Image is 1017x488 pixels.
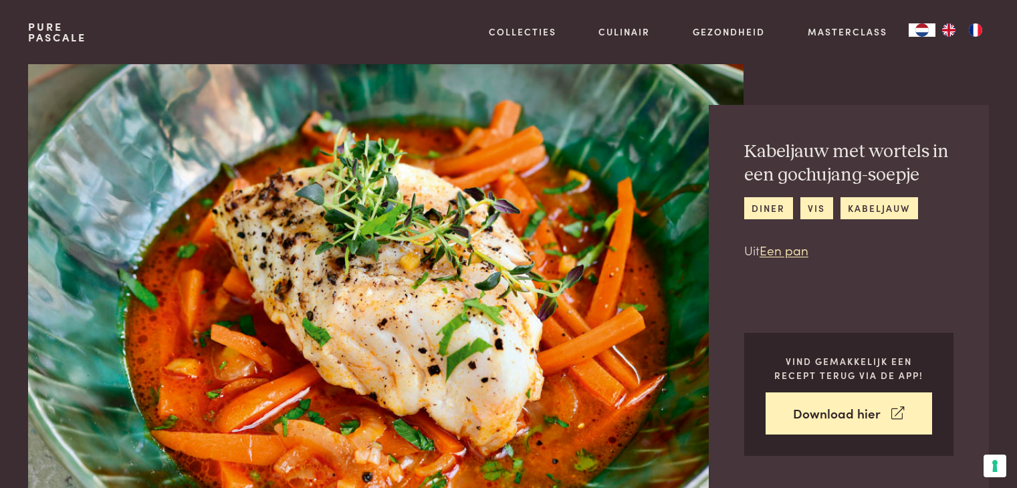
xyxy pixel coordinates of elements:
[909,23,935,37] a: NL
[935,23,989,37] ul: Language list
[489,25,556,39] a: Collecties
[744,241,953,260] p: Uit
[962,23,989,37] a: FR
[800,197,833,219] a: vis
[935,23,962,37] a: EN
[766,354,932,382] p: Vind gemakkelijk een recept terug via de app!
[909,23,989,37] aside: Language selected: Nederlands
[766,392,932,435] a: Download hier
[693,25,765,39] a: Gezondheid
[28,21,86,43] a: PurePascale
[744,140,953,187] h2: Kabeljauw met wortels in een gochujang-soepje
[744,197,793,219] a: diner
[840,197,918,219] a: kabeljauw
[909,23,935,37] div: Language
[808,25,887,39] a: Masterclass
[598,25,650,39] a: Culinair
[760,241,808,259] a: Een pan
[984,455,1006,477] button: Uw voorkeuren voor toestemming voor trackingtechnologieën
